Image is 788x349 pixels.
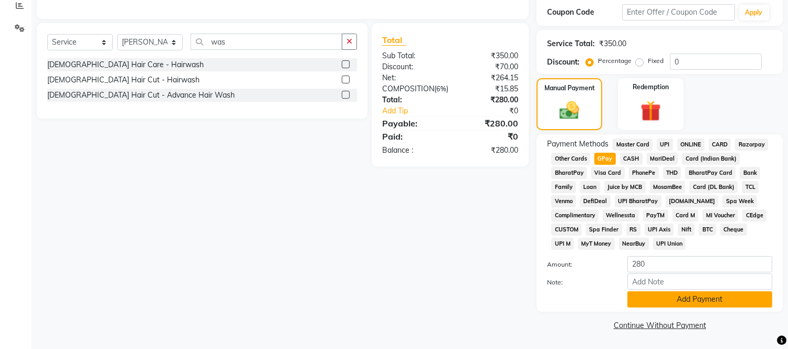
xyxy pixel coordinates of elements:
[374,72,450,83] div: Net:
[643,209,668,221] span: PayTM
[450,117,527,130] div: ₹280.00
[685,167,736,179] span: BharatPay Card
[450,130,527,143] div: ₹0
[735,139,768,151] span: Razorpay
[551,181,576,193] span: Family
[673,209,699,221] span: Card M
[551,238,574,250] span: UPI M
[598,56,632,66] label: Percentage
[547,7,622,18] div: Coupon Code
[722,195,757,207] span: Spa Week
[450,61,527,72] div: ₹70.00
[547,139,608,150] span: Payment Methods
[634,98,667,124] img: _gift.svg
[626,224,640,236] span: RS
[450,94,527,105] div: ₹280.00
[47,59,204,70] div: [DEMOGRAPHIC_DATA] Hair Care - Hairwash
[544,83,595,93] label: Manual Payment
[551,195,576,207] span: Venmo
[633,82,669,92] label: Redemption
[547,38,595,49] div: Service Total:
[551,209,598,221] span: Complimentary
[619,238,649,250] span: NearBuy
[627,256,772,272] input: Amount
[47,90,235,101] div: [DEMOGRAPHIC_DATA] Hair Cut - Advance Hair Wash
[604,181,646,193] span: Juice by MCB
[599,38,626,49] div: ₹350.00
[657,139,673,151] span: UPI
[677,139,705,151] span: ONLINE
[627,291,772,308] button: Add Payment
[709,139,731,151] span: CARD
[682,153,740,165] span: Card (Indian Bank)
[374,83,456,94] div: ( )
[699,224,716,236] span: BTC
[629,167,659,179] span: PhonePe
[450,72,527,83] div: ₹264.15
[374,61,450,72] div: Discount:
[47,75,199,86] div: [DEMOGRAPHIC_DATA] Hair Cut - Hairwash
[648,56,664,66] label: Fixed
[551,153,590,165] span: Other Cards
[663,167,681,179] span: THD
[739,5,769,20] button: Apply
[450,145,527,156] div: ₹280.00
[580,195,611,207] span: DefiDeal
[463,105,527,117] div: ₹0
[374,145,450,156] div: Balance :
[615,195,661,207] span: UPI BharatPay
[578,238,615,250] span: MyT Money
[374,105,463,117] a: Add Tip
[374,117,450,130] div: Payable:
[742,181,759,193] span: TCL
[742,209,766,221] span: CEdge
[613,139,653,151] span: Master Card
[645,224,674,236] span: UPI Axis
[627,273,772,290] input: Add Note
[539,320,781,331] a: Continue Without Payment
[702,209,738,221] span: MI Voucher
[689,181,738,193] span: Card (DL Bank)
[720,224,747,236] span: Cheque
[374,130,450,143] div: Paid:
[382,35,406,46] span: Total
[678,224,695,236] span: Nift
[547,57,580,68] div: Discount:
[666,195,719,207] span: [DOMAIN_NAME]
[603,209,639,221] span: Wellnessta
[456,83,526,94] div: ₹15.85
[539,260,619,269] label: Amount:
[650,181,686,193] span: MosamBee
[374,94,450,105] div: Total:
[586,224,622,236] span: Spa Finder
[580,181,600,193] span: Loan
[382,84,434,93] span: COMPOSITION
[553,99,585,122] img: _cash.svg
[622,4,734,20] input: Enter Offer / Coupon Code
[647,153,678,165] span: MariDeal
[551,167,587,179] span: BharatPay
[374,50,450,61] div: Sub Total:
[620,153,643,165] span: CASH
[191,34,342,50] input: Search or Scan
[653,238,686,250] span: UPI Union
[539,278,619,287] label: Note:
[436,84,446,93] span: 6%
[594,153,616,165] span: GPay
[551,224,582,236] span: CUSTOM
[450,50,527,61] div: ₹350.00
[740,167,760,179] span: Bank
[591,167,625,179] span: Visa Card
